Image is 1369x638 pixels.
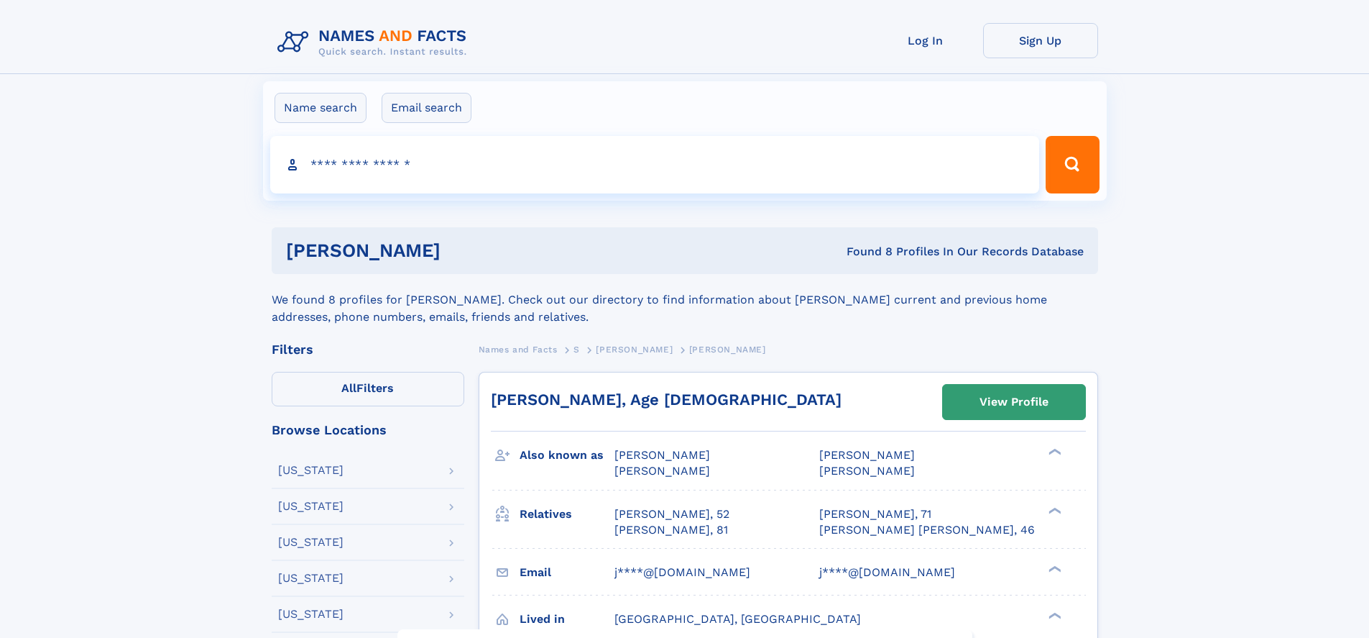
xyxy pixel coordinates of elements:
div: ❯ [1045,506,1062,515]
span: S [573,345,580,355]
a: Log In [868,23,983,58]
span: [PERSON_NAME] [614,464,710,478]
h3: Lived in [520,607,614,632]
div: [US_STATE] [278,465,344,476]
span: [PERSON_NAME] [819,448,915,462]
div: [US_STATE] [278,537,344,548]
div: ❯ [1045,564,1062,573]
div: Filters [272,343,464,356]
input: search input [270,136,1040,193]
button: Search Button [1046,136,1099,193]
h3: Also known as [520,443,614,468]
label: Name search [275,93,367,123]
a: S [573,340,580,358]
a: [PERSON_NAME] [PERSON_NAME], 46 [819,522,1035,538]
span: [PERSON_NAME] [614,448,710,462]
h3: Relatives [520,502,614,527]
div: Browse Locations [272,424,464,437]
a: [PERSON_NAME], 52 [614,506,729,522]
a: [PERSON_NAME], 71 [819,506,931,522]
div: [US_STATE] [278,573,344,584]
h1: [PERSON_NAME] [286,242,644,260]
div: ❯ [1045,611,1062,620]
div: View Profile [979,386,1048,419]
img: Logo Names and Facts [272,23,479,62]
a: [PERSON_NAME] [596,340,673,358]
div: [US_STATE] [278,501,344,512]
span: All [341,381,356,395]
div: [US_STATE] [278,609,344,620]
div: We found 8 profiles for [PERSON_NAME]. Check out our directory to find information about [PERSON_... [272,274,1098,326]
span: [PERSON_NAME] [596,345,673,355]
label: Filters [272,372,464,406]
span: [PERSON_NAME] [689,345,766,355]
a: [PERSON_NAME], 81 [614,522,728,538]
a: Names and Facts [479,340,558,358]
div: Found 8 Profiles In Our Records Database [643,244,1084,260]
a: [PERSON_NAME], Age [DEMOGRAPHIC_DATA] [491,391,842,409]
div: ❯ [1045,447,1062,457]
span: [PERSON_NAME] [819,464,915,478]
a: Sign Up [983,23,1098,58]
h3: Email [520,560,614,585]
span: [GEOGRAPHIC_DATA], [GEOGRAPHIC_DATA] [614,612,861,626]
label: Email search [382,93,471,123]
a: View Profile [943,385,1085,419]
